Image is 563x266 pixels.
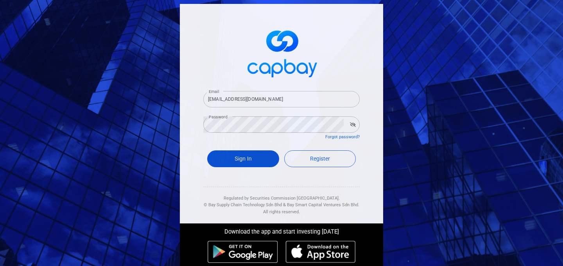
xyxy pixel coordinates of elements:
div: Regulated by Securities Commission [GEOGRAPHIC_DATA]. & All rights reserved. [203,187,360,216]
span: Register [310,155,330,162]
span: Bay Smart Capital Ventures Sdn Bhd. [287,202,359,207]
label: Email [209,89,219,95]
span: © Bay Supply Chain Technology Sdn Bhd [204,202,282,207]
img: ios [286,241,355,263]
a: Forgot password? [325,134,360,139]
img: logo [242,23,321,82]
div: Download the app and start investing [DATE] [174,223,389,237]
img: android [208,241,278,263]
button: Sign In [207,150,279,167]
a: Register [284,150,356,167]
label: Password [209,114,228,120]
